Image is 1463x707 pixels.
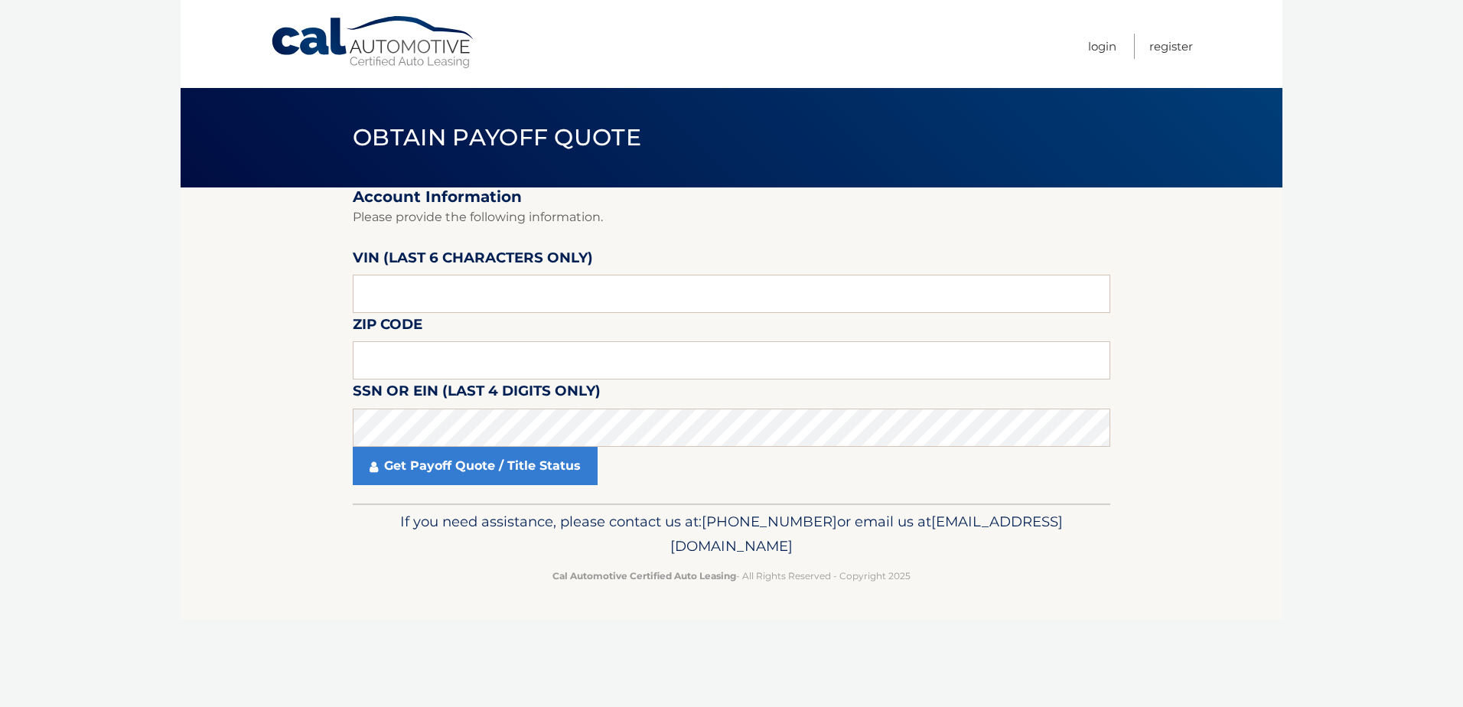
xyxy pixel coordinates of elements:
p: If you need assistance, please contact us at: or email us at [363,510,1100,559]
label: SSN or EIN (last 4 digits only) [353,380,601,408]
a: Register [1149,34,1193,59]
a: Cal Automotive [270,15,477,70]
h2: Account Information [353,187,1110,207]
label: VIN (last 6 characters only) [353,246,593,275]
p: Please provide the following information. [353,207,1110,228]
span: [PHONE_NUMBER] [702,513,837,530]
a: Get Payoff Quote / Title Status [353,447,598,485]
p: - All Rights Reserved - Copyright 2025 [363,568,1100,584]
span: Obtain Payoff Quote [353,123,641,151]
strong: Cal Automotive Certified Auto Leasing [552,570,736,582]
a: Login [1088,34,1116,59]
label: Zip Code [353,313,422,341]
